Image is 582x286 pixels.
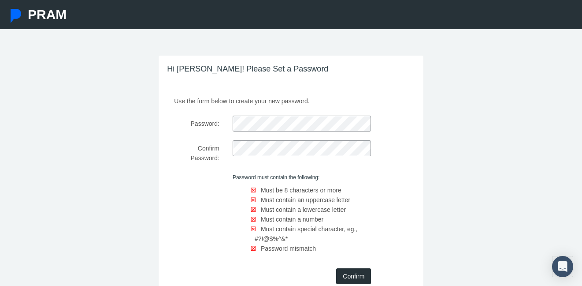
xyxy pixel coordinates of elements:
[261,187,341,194] span: Must be 8 characters or more
[261,196,350,203] span: Must contain an uppercase letter
[167,93,415,106] p: Use the form below to create your new password.
[28,7,67,22] span: PRAM
[552,256,573,277] div: Open Intercom Messenger
[336,268,371,284] input: Confirm
[161,140,226,166] label: Confirm Password:
[261,245,316,252] span: Password mismatch
[9,9,23,23] img: Pram Partner
[255,226,357,242] span: Must contain special character, eg., #?!@$%^&*
[159,56,423,83] h3: Hi [PERSON_NAME]! Please Set a Password
[261,206,346,213] span: Must contain a lowercase letter
[161,116,226,132] label: Password:
[261,216,323,223] span: Must contain a number
[233,174,371,181] h6: Password must contain the following:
